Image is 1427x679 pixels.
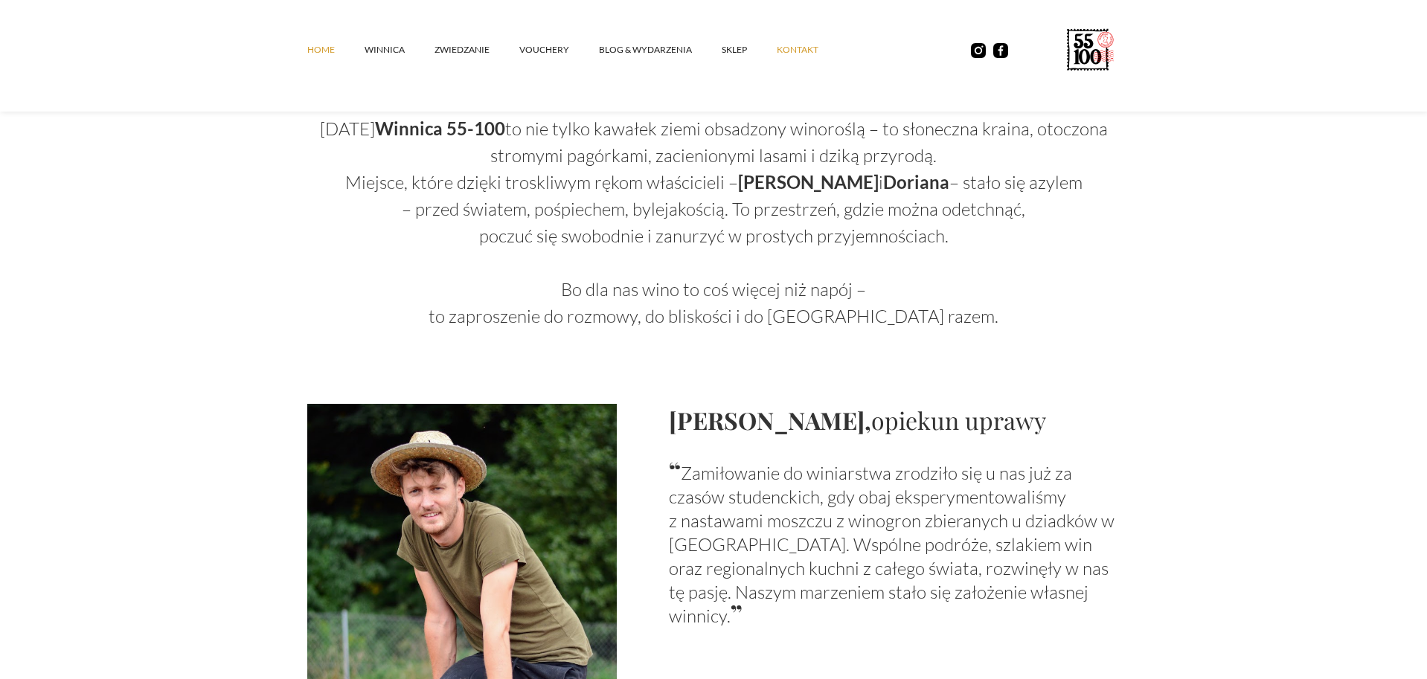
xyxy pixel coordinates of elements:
a: ZWIEDZANIE [434,28,519,72]
strong: [PERSON_NAME] [738,171,879,193]
strong: Winnica 55-100 [375,118,505,139]
a: winnica [365,28,434,72]
a: kontakt [777,28,848,72]
a: Blog & Wydarzenia [599,28,722,72]
h2: opiekun uprawy [669,404,1120,436]
a: vouchery [519,28,599,72]
strong: ” [731,596,743,628]
strong: Doriana [883,171,949,193]
strong: [PERSON_NAME], [669,404,871,436]
strong: “ [669,454,681,486]
p: Zamiłowanie do winiarstwa zrodziło się u nas już za czasów studenckich, gdy obaj eksperymentowali... [669,458,1120,628]
a: Home [307,28,365,72]
p: Zaczęło się od marzenia, które miało smak podróży, zapach słońca i siłę miłości do natury. ‍ [DAT... [307,35,1120,329]
a: SKLEP [722,28,777,72]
